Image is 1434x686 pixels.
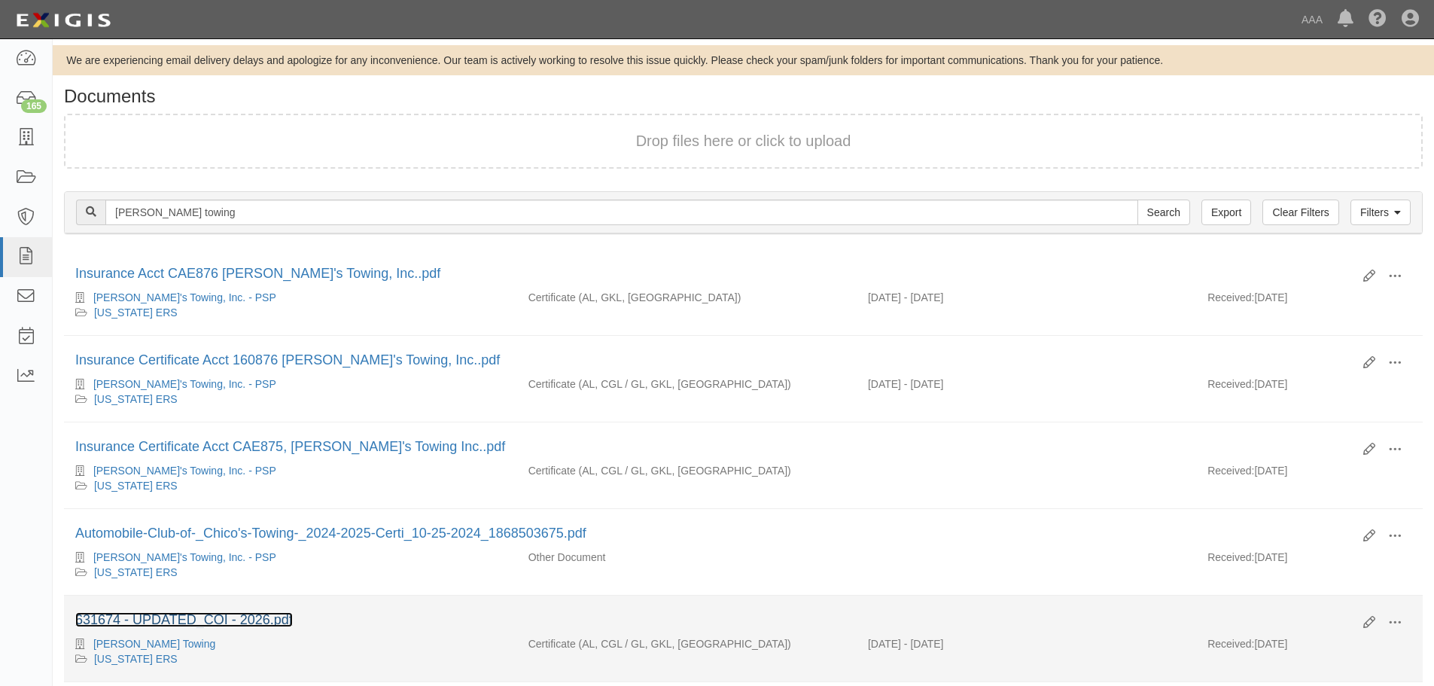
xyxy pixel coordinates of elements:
[53,53,1434,68] div: We are experiencing email delivery delays and apologize for any inconvenience. Our team is active...
[75,438,1352,457] div: Insurance Certificate Acct CAE875, Chico's Towing Inc..pdf
[1207,290,1254,305] p: Received:
[75,651,506,666] div: Texas ERS
[75,524,1352,544] div: Automobile-Club-of-_Chico's-Towing-_2024-2025-Certi_10-25-2024_1868503675.pdf
[1196,550,1423,572] div: [DATE]
[75,439,505,454] a: Insurance Certificate Acct CAE875, [PERSON_NAME]'s Towing Inc..pdf
[857,463,1196,464] div: Effective - Expiration
[1196,463,1423,486] div: [DATE]
[75,636,506,651] div: Chacon Towing
[1262,200,1338,225] a: Clear Filters
[1196,377,1423,399] div: [DATE]
[93,291,276,303] a: [PERSON_NAME]'s Towing, Inc. - PSP
[857,377,1196,392] div: Effective 10/26/2024 - Expiration 10/26/2025
[94,480,178,492] a: [US_STATE] ERS
[1201,200,1251,225] a: Export
[1369,11,1387,29] i: Help Center - Complianz
[517,290,857,305] div: Auto Liability Garage Keepers Liability On-Hook
[75,377,506,392] div: Chico's Towing, Inc. - PSP
[93,638,215,650] a: [PERSON_NAME] Towing
[94,393,178,405] a: [US_STATE] ERS
[75,305,506,320] div: California ERS
[1207,550,1254,565] p: Received:
[857,290,1196,305] div: Effective 10/26/2022 - Expiration 10/26/2023
[1137,200,1190,225] input: Search
[1294,5,1330,35] a: AAA
[94,566,178,578] a: [US_STATE] ERS
[1350,200,1411,225] a: Filters
[857,636,1196,651] div: Effective 06/21/2025 - Expiration 06/21/2026
[1196,636,1423,659] div: [DATE]
[11,7,115,34] img: logo-5460c22ac91f19d4615b14bd174203de0afe785f0fc80cf4dbbc73dc1793850b.png
[105,200,1138,225] input: Search
[517,636,857,651] div: Auto Liability Commercial General Liability / Garage Liability Garage Keepers Liability On-Hook
[93,378,276,390] a: [PERSON_NAME]'s Towing, Inc. - PSP
[75,266,440,281] a: Insurance Acct CAE876 [PERSON_NAME]'s Towing, Inc..pdf
[75,612,293,627] a: 631674 - UPDATED_COI - 2026.pdf
[75,611,1352,630] div: 631674 - UPDATED_COI - 2026.pdf
[94,306,178,319] a: [US_STATE] ERS
[75,550,506,565] div: Chico's Towing, Inc. - PSP
[1207,463,1254,478] p: Received:
[636,130,851,152] button: Drop files here or click to upload
[517,463,857,478] div: Auto Liability Commercial General Liability / Garage Liability Garage Keepers Liability On-Hook
[75,565,506,580] div: California ERS
[75,463,506,478] div: Chico's Towing, Inc. - PSP
[517,377,857,392] div: Auto Liability Commercial General Liability / Garage Liability Garage Keepers Liability On-Hook
[75,352,500,367] a: Insurance Certificate Acct 160876 [PERSON_NAME]'s Towing, Inc..pdf
[75,351,1352,370] div: Insurance Certificate Acct 160876 Chico's Towing, Inc..pdf
[1207,636,1254,651] p: Received:
[75,392,506,407] div: California ERS
[75,264,1352,284] div: Insurance Acct CAE876 Chico's Towing, Inc..pdf
[93,465,276,477] a: [PERSON_NAME]'s Towing, Inc. - PSP
[64,87,1423,106] h1: Documents
[93,551,276,563] a: [PERSON_NAME]'s Towing, Inc. - PSP
[517,550,857,565] div: Other Document
[75,290,506,305] div: Chico's Towing, Inc. - PSP
[1207,377,1254,392] p: Received:
[75,478,506,493] div: California ERS
[1196,290,1423,313] div: [DATE]
[94,653,178,665] a: [US_STATE] ERS
[21,99,47,113] div: 165
[75,526,586,541] a: Automobile-Club-of-_Chico's-Towing-_2024-2025-Certi_10-25-2024_1868503675.pdf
